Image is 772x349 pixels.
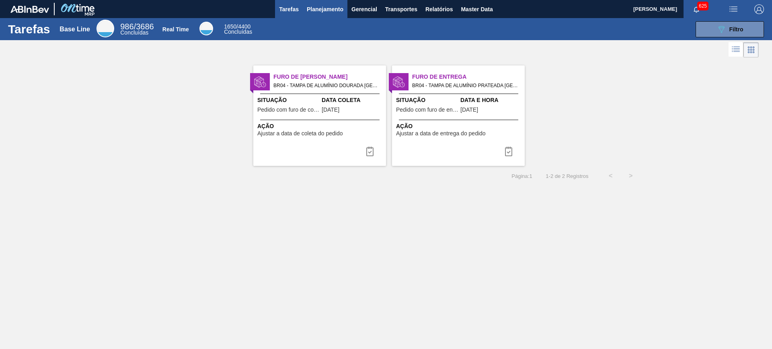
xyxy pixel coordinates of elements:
img: userActions [729,4,738,14]
div: Visão em Cards [743,42,759,57]
button: icon-task complete [360,143,380,159]
span: Página : 1 [511,173,532,179]
span: Master Data [461,4,493,14]
span: 21/08/2025 [322,107,339,113]
span: Data Coleta [322,96,384,104]
h1: Tarefas [8,24,50,34]
button: > [621,166,641,186]
span: Furo de Entrega [412,73,525,81]
span: BR04 - TAMPA DE ALUMÍNIO PRATEADA MINAS Pedido - 2008399 [412,81,518,90]
span: Ação [396,122,523,131]
button: icon-task complete [499,143,518,159]
span: Planejamento [307,4,343,14]
img: status [254,76,266,88]
span: Data e Hora [460,96,523,104]
span: BR04 - TAMPA DE ALUMÍNIO DOURADA TAB PRATA MINAS Pedido - 2003731 [273,81,380,90]
span: Pedido com furo de coleta [257,107,320,113]
span: Pedido com furo de entrega [396,107,458,113]
span: Tarefas [279,4,299,14]
img: TNhmsLtSVTkK8tSr43FrP2fwEKptu5GPRR3wAAAABJRU5ErkJggg== [10,6,49,13]
span: / 3686 [120,22,154,31]
span: Ajustar a data de coleta do pedido [257,131,343,137]
span: 625 [697,2,708,10]
div: Completar tarefa: 29813268 [360,143,380,159]
img: Logout [754,4,764,14]
button: Notificações [684,4,709,15]
div: Real Time [162,26,189,33]
img: icon-task complete [504,147,513,156]
span: Filtro [729,26,743,33]
div: Completar tarefa: 29813887 [499,143,518,159]
span: Furo de Coleta [273,73,386,81]
button: < [601,166,621,186]
span: Ajustar a data de entrega do pedido [396,131,486,137]
span: 21/08/2025, [460,107,478,113]
div: Base Line [120,23,154,35]
span: Gerencial [351,4,377,14]
img: status [393,76,405,88]
span: 1650 [224,23,236,30]
div: Visão em Lista [729,42,743,57]
button: Filtro [696,21,764,37]
span: Concluídas [120,29,148,36]
span: 1 - 2 de 2 Registros [544,173,589,179]
span: Situação [396,96,458,104]
span: Concluídas [224,29,252,35]
div: Real Time [224,24,252,35]
span: Situação [257,96,320,104]
div: Base Line [60,26,90,33]
span: Ação [257,122,384,131]
img: icon-task complete [365,147,375,156]
span: Transportes [385,4,417,14]
span: / 4400 [224,23,250,30]
div: Base Line [96,20,114,37]
span: Relatórios [425,4,453,14]
span: 986 [120,22,133,31]
div: Real Time [199,22,213,35]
